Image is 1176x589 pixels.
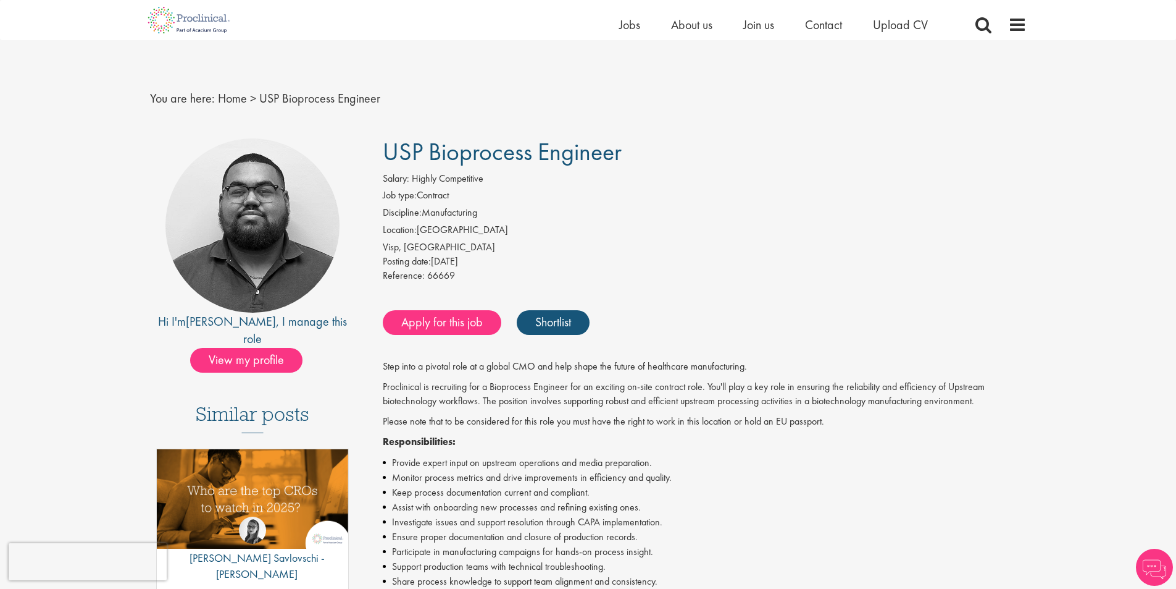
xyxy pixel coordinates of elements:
label: Discipline: [383,206,422,220]
span: View my profile [190,348,302,373]
li: Contract [383,189,1027,206]
label: Reference: [383,269,425,283]
li: Share process knowledge to support team alignment and consistency. [383,574,1027,589]
a: Shortlist [517,310,590,335]
img: imeage of recruiter Ashley Bennett [165,138,340,313]
a: Upload CV [873,17,928,33]
div: Hi I'm , I manage this role [150,313,356,348]
div: [DATE] [383,255,1027,269]
h3: Similar posts [196,404,309,433]
a: Contact [805,17,842,33]
span: Posting date: [383,255,431,268]
a: Theodora Savlovschi - Wicks [PERSON_NAME] Savlovschi - [PERSON_NAME] [157,517,349,588]
span: You are here: [150,90,215,106]
a: [PERSON_NAME] [186,313,276,329]
a: Link to a post [157,449,349,559]
p: Proclinical is recruiting for a Bioprocess Engineer for an exciting on-site contract role. You'll... [383,380,1027,409]
label: Location: [383,223,417,237]
a: Join us [743,17,774,33]
a: View my profile [190,350,315,367]
div: Visp, [GEOGRAPHIC_DATA] [383,240,1027,255]
img: Theodora Savlovschi - Wicks [239,517,266,544]
label: Salary: [383,172,409,186]
span: 66669 [427,269,455,282]
iframe: reCAPTCHA [9,543,167,580]
p: [PERSON_NAME] Savlovschi - [PERSON_NAME] [157,550,349,582]
li: [GEOGRAPHIC_DATA] [383,223,1027,240]
p: Step into a pivotal role at a global CMO and help shape the future of healthcare manufacturing. [383,360,1027,374]
li: Support production teams with technical troubleshooting. [383,559,1027,574]
span: > [250,90,256,106]
a: breadcrumb link [218,90,247,106]
a: Jobs [619,17,640,33]
li: Manufacturing [383,206,1027,223]
li: Investigate issues and support resolution through CAPA implementation. [383,515,1027,530]
strong: Responsibilities: [383,435,456,448]
li: Assist with onboarding new processes and refining existing ones. [383,500,1027,515]
li: Ensure proper documentation and closure of production records. [383,530,1027,545]
img: Top 10 CROs 2025 | Proclinical [157,449,349,549]
label: Job type: [383,189,417,203]
span: USP Bioprocess Engineer [259,90,380,106]
li: Keep process documentation current and compliant. [383,485,1027,500]
span: Highly Competitive [412,172,483,185]
a: Apply for this job [383,310,501,335]
li: Provide expert input on upstream operations and media preparation. [383,456,1027,470]
img: Chatbot [1136,549,1173,586]
li: Monitor process metrics and drive improvements in efficiency and quality. [383,470,1027,485]
a: About us [671,17,712,33]
li: Participate in manufacturing campaigns for hands-on process insight. [383,545,1027,559]
p: Please note that to be considered for this role you must have the right to work in this location ... [383,415,1027,429]
span: USP Bioprocess Engineer [383,136,622,167]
